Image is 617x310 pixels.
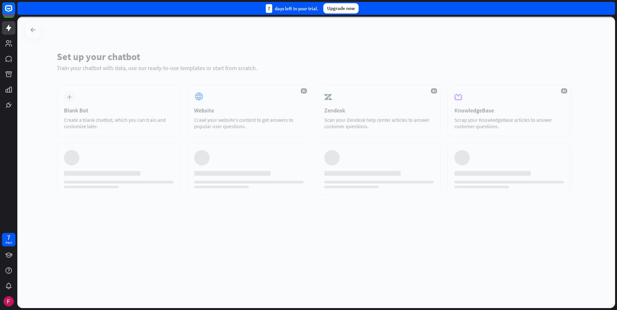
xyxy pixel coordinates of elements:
div: Upgrade now [323,3,359,13]
div: days [5,240,12,245]
div: 7 [7,235,10,240]
div: days left in your trial. [266,4,318,13]
a: 7 days [2,233,15,246]
div: 7 [266,4,272,13]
